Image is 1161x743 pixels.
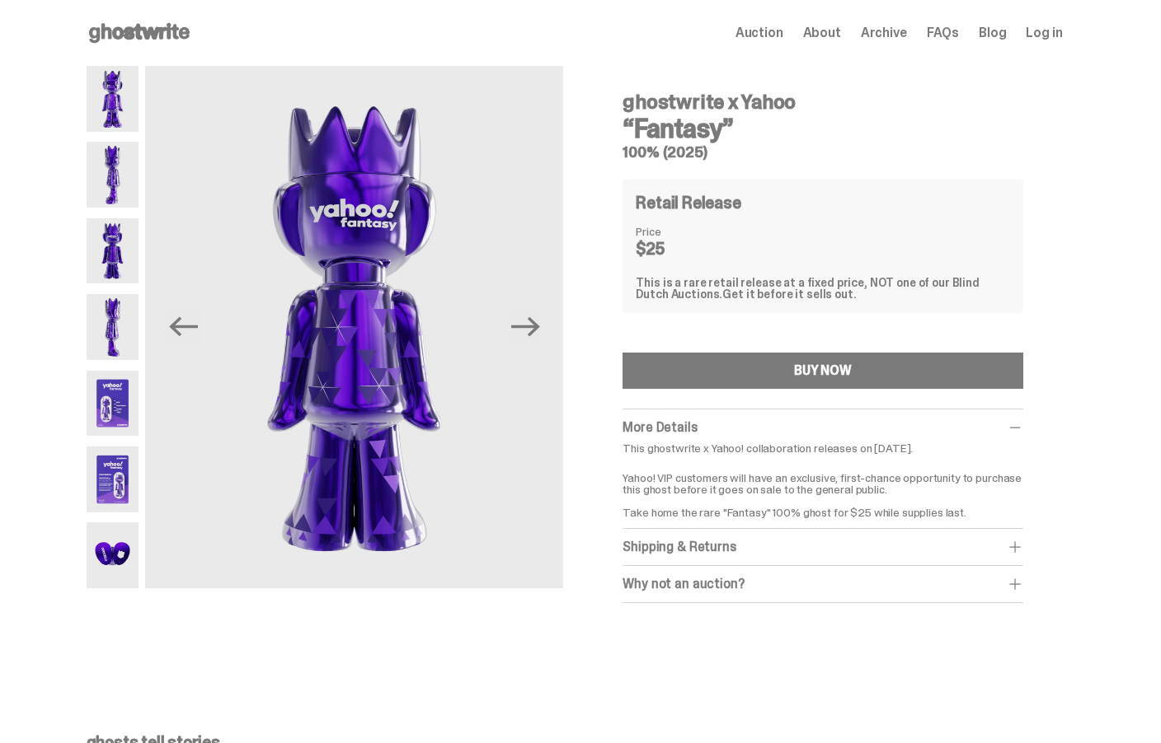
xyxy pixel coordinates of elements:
a: Blog [979,26,1006,40]
dt: Price [636,226,718,237]
h4: Retail Release [636,194,740,211]
img: Yahoo-HG---7.png [87,522,139,588]
div: Shipping & Returns [623,539,1022,555]
a: Log in [1026,26,1062,40]
button: BUY NOW [623,353,1022,389]
button: Next [507,309,543,345]
a: FAQs [927,26,959,40]
a: About [803,26,841,40]
img: Yahoo-HG---6.png [87,446,139,512]
img: Yahoo-HG---1.png [87,66,139,132]
img: Yahoo-HG---3.png [87,218,139,284]
h5: 100% (2025) [623,145,1022,160]
h3: “Fantasy” [623,115,1022,142]
div: Why not an auction? [623,576,1022,592]
div: This is a rare retail release at a fixed price, NOT one of our Blind Dutch Auctions. [636,277,1009,300]
span: Get it before it sells out. [722,287,856,301]
img: Yahoo-HG---5.png [87,371,139,437]
img: Yahoo-HG---4.png [87,294,139,360]
h4: ghostwrite x Yahoo [623,92,1022,112]
p: This ghostwrite x Yahoo! collaboration releases on [DATE]. [623,442,1022,454]
p: Yahoo! VIP customers will have an exclusive, first-chance opportunity to purchase this ghost befo... [623,460,1022,518]
img: Yahoo-HG---2.png [87,142,139,208]
button: Previous [165,309,201,345]
div: BUY NOW [794,364,852,377]
a: Auction [736,26,783,40]
span: More Details [623,418,697,436]
dd: $25 [636,241,718,257]
a: Archive [861,26,907,40]
img: Yahoo-HG---3.png [145,66,563,588]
